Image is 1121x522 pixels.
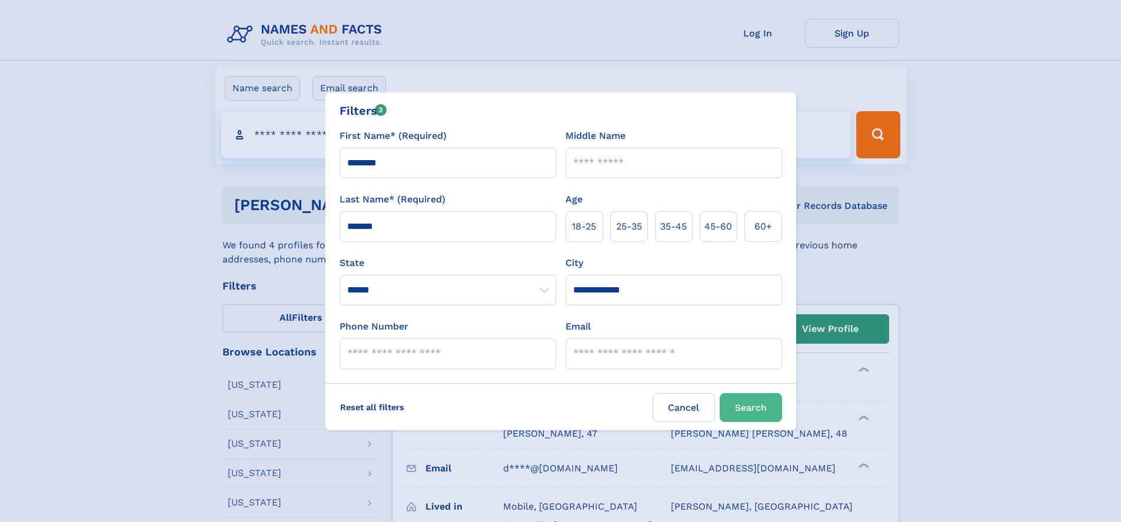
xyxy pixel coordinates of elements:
[566,129,626,143] label: Middle Name
[566,320,591,334] label: Email
[566,192,583,207] label: Age
[616,220,642,234] span: 25‑35
[660,220,687,234] span: 35‑45
[340,256,556,270] label: State
[754,220,772,234] span: 60+
[340,102,387,119] div: Filters
[340,320,408,334] label: Phone Number
[340,129,447,143] label: First Name* (Required)
[332,393,412,421] label: Reset all filters
[720,393,782,422] button: Search
[572,220,596,234] span: 18‑25
[566,256,583,270] label: City
[340,192,445,207] label: Last Name* (Required)
[653,393,715,422] label: Cancel
[704,220,732,234] span: 45‑60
